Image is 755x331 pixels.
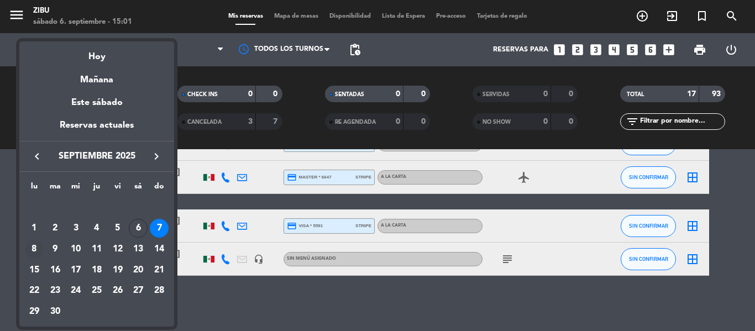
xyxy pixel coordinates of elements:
[86,180,107,197] th: jueves
[66,219,85,238] div: 3
[129,240,148,259] div: 13
[150,282,169,301] div: 28
[45,301,66,322] td: 30 de septiembre de 2025
[87,240,106,259] div: 11
[24,197,170,218] td: SEP.
[150,261,169,280] div: 21
[107,239,128,260] td: 12 de septiembre de 2025
[128,180,149,197] th: sábado
[65,260,86,281] td: 17 de septiembre de 2025
[66,240,85,259] div: 10
[25,261,44,280] div: 15
[108,261,127,280] div: 19
[66,282,85,301] div: 24
[150,219,169,238] div: 7
[45,180,66,197] th: martes
[45,281,66,302] td: 23 de septiembre de 2025
[66,261,85,280] div: 17
[107,281,128,302] td: 26 de septiembre de 2025
[19,118,174,141] div: Reservas actuales
[46,302,65,321] div: 30
[87,282,106,301] div: 25
[108,219,127,238] div: 5
[24,180,45,197] th: lunes
[150,240,169,259] div: 14
[46,219,65,238] div: 2
[24,218,45,239] td: 1 de septiembre de 2025
[47,149,146,164] span: septiembre 2025
[128,260,149,281] td: 20 de septiembre de 2025
[150,150,163,163] i: keyboard_arrow_right
[128,239,149,260] td: 13 de septiembre de 2025
[65,281,86,302] td: 24 de septiembre de 2025
[25,282,44,301] div: 22
[24,239,45,260] td: 8 de septiembre de 2025
[27,149,47,164] button: keyboard_arrow_left
[45,260,66,281] td: 16 de septiembre de 2025
[107,218,128,239] td: 5 de septiembre de 2025
[46,282,65,301] div: 23
[65,239,86,260] td: 10 de septiembre de 2025
[65,218,86,239] td: 3 de septiembre de 2025
[149,260,170,281] td: 21 de septiembre de 2025
[46,240,65,259] div: 9
[108,240,127,259] div: 12
[149,281,170,302] td: 28 de septiembre de 2025
[129,282,148,301] div: 27
[45,239,66,260] td: 9 de septiembre de 2025
[86,260,107,281] td: 18 de septiembre de 2025
[107,180,128,197] th: viernes
[107,260,128,281] td: 19 de septiembre de 2025
[149,180,170,197] th: domingo
[86,239,107,260] td: 11 de septiembre de 2025
[86,281,107,302] td: 25 de septiembre de 2025
[19,87,174,118] div: Este sábado
[129,219,148,238] div: 6
[108,282,127,301] div: 26
[24,301,45,322] td: 29 de septiembre de 2025
[30,150,44,163] i: keyboard_arrow_left
[45,218,66,239] td: 2 de septiembre de 2025
[65,180,86,197] th: miércoles
[149,218,170,239] td: 7 de septiembre de 2025
[146,149,166,164] button: keyboard_arrow_right
[24,260,45,281] td: 15 de septiembre de 2025
[129,261,148,280] div: 20
[25,240,44,259] div: 8
[24,281,45,302] td: 22 de septiembre de 2025
[46,261,65,280] div: 16
[128,218,149,239] td: 6 de septiembre de 2025
[25,302,44,321] div: 29
[87,219,106,238] div: 4
[87,261,106,280] div: 18
[19,41,174,64] div: Hoy
[149,239,170,260] td: 14 de septiembre de 2025
[19,65,174,87] div: Mañana
[128,281,149,302] td: 27 de septiembre de 2025
[86,218,107,239] td: 4 de septiembre de 2025
[25,219,44,238] div: 1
